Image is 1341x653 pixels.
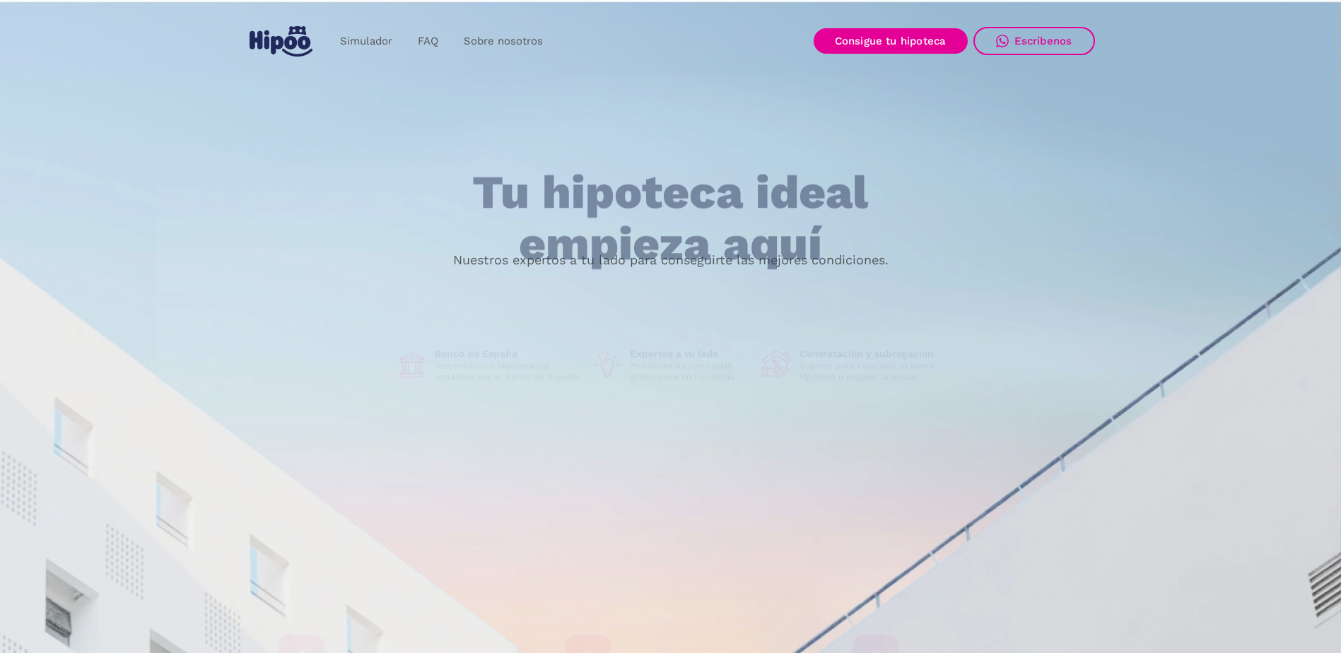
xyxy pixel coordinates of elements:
[402,167,938,270] h1: Tu hipoteca ideal empieza aquí
[327,28,405,55] a: Simulador
[405,28,451,55] a: FAQ
[630,348,750,360] h1: Expertos a tu lado
[814,28,968,54] a: Consigue tu hipoteca
[435,360,580,383] p: Intermediarios hipotecarios regulados por el Banco de España
[1014,35,1072,47] div: Escríbenos
[800,348,945,360] h1: Contratación y subrogación
[973,27,1095,55] a: Escríbenos
[247,20,316,62] a: home
[435,348,580,360] h1: Banco de España
[800,360,945,383] p: Soporte para contratar tu nueva hipoteca o mejorar la actual
[451,28,556,55] a: Sobre nosotros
